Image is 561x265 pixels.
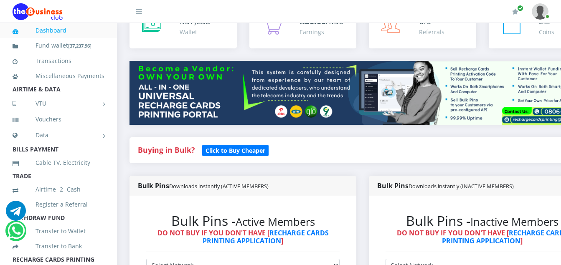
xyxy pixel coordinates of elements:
h2: Bulk Pins - [146,213,340,229]
small: Active Members [236,215,315,229]
span: Renew/Upgrade Subscription [517,5,523,11]
a: Click to Buy Cheaper [202,145,269,155]
a: Airtime -2- Cash [13,180,104,199]
a: Data [13,125,104,146]
strong: DO NOT BUY IF YOU DON'T HAVE [ ] [157,228,329,245]
a: Transactions [13,51,104,71]
a: Miscellaneous Payments [13,66,104,86]
a: Dashboard [13,21,104,40]
a: ₦30.00/₦30 Earnings [249,7,357,48]
a: Register a Referral [13,195,104,214]
img: User [532,3,548,20]
b: Click to Buy Cheaper [206,146,265,154]
a: Chat for support [6,207,26,221]
strong: Buying in Bulk? [138,145,195,155]
a: RECHARGE CARDS PRINTING APPLICATION [203,228,329,245]
a: Transfer to Bank [13,237,104,256]
small: Inactive Members [470,215,558,229]
a: Vouchers [13,110,104,129]
small: Downloads instantly (ACTIVE MEMBERS) [169,182,269,190]
div: Wallet [180,28,210,36]
a: 0/0 Referrals [369,7,476,48]
a: Transfer to Wallet [13,222,104,241]
strong: Bulk Pins [138,181,269,190]
strong: Bulk Pins [377,181,514,190]
div: Coins [539,28,554,36]
small: [ ] [68,43,91,49]
div: Referrals [419,28,444,36]
a: Chat for support [8,227,25,241]
b: 37,237.96 [70,43,90,49]
a: Cable TV, Electricity [13,153,104,172]
i: Renew/Upgrade Subscription [512,8,518,15]
a: VTU [13,93,104,114]
small: Downloads instantly (INACTIVE MEMBERS) [409,182,514,190]
div: Earnings [300,28,343,36]
img: Logo [13,3,63,20]
a: ₦37,238 Wallet [129,7,237,48]
a: Fund wallet[37,237.96] [13,36,104,56]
